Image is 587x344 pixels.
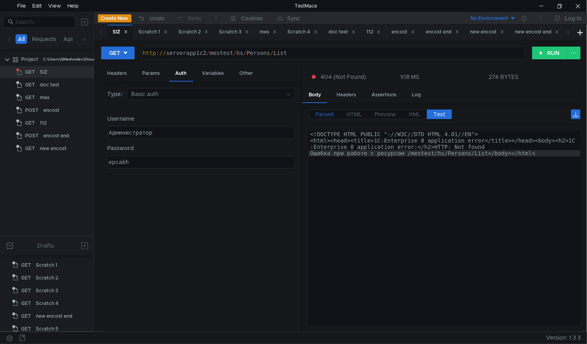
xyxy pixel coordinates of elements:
[110,49,121,57] div: GET
[108,114,295,123] label: Username
[470,28,504,36] div: new encost
[392,28,415,36] div: encost
[43,104,59,116] div: encost
[101,66,133,81] div: Headers
[346,111,362,118] span: HTML
[139,28,168,36] div: Scratch 1
[433,111,445,118] span: Text
[426,28,459,36] div: encost end
[405,88,427,102] div: Log
[40,66,47,78] div: SIZ
[36,272,58,284] div: Scratch 2
[400,73,419,80] div: 108 MS
[25,92,35,104] span: GET
[16,34,27,44] button: All
[40,92,49,104] div: mes
[43,130,69,142] div: encost end
[108,144,295,152] label: Password
[25,130,39,142] span: POST
[241,14,263,23] div: Cookies
[108,88,127,100] label: Type
[365,88,403,102] div: Assertions
[367,28,381,36] div: 112
[489,73,519,80] div: 274 BYTES
[288,28,318,36] div: Scratch 4
[113,28,128,36] div: SIZ
[101,47,135,59] button: GET
[461,12,516,25] button: No Environment
[40,143,67,154] div: new encost
[169,66,193,82] div: Auth
[131,12,170,24] button: Undo
[233,66,260,81] div: Other
[25,143,35,154] span: GET
[21,259,31,271] span: GET
[470,15,508,22] div: No Environment
[136,66,166,81] div: Params
[170,12,208,24] button: Redo
[21,285,31,297] span: GET
[36,310,72,322] div: new encost end
[40,117,47,129] div: 112
[179,28,208,36] div: Scratch 2
[219,28,249,36] div: Scratch 3
[546,332,581,344] span: Version: 1.3.3
[196,66,231,81] div: Variables
[25,66,35,78] span: GET
[375,111,396,118] span: Preview
[321,72,366,81] span: 404 (Not Found)
[515,28,559,36] div: new encost end
[315,111,334,118] span: Parsed
[409,111,421,118] span: XML
[43,53,129,65] div: C:\Users\SMedvedev\Documents\SIZ\Project
[21,323,31,335] span: GET
[565,14,581,23] div: Log In
[25,104,39,116] span: POST
[25,117,35,129] span: GET
[15,18,70,26] input: Search...
[532,47,567,59] button: RUN
[36,259,57,271] div: Scratch 1
[150,14,165,23] div: Undo
[36,297,59,309] div: Scratch 4
[98,14,131,22] button: Create New
[40,79,59,91] div: doc test
[29,34,59,44] button: Requests
[25,79,35,91] span: GET
[36,285,58,297] div: Scratch 3
[329,28,356,36] div: doc test
[188,14,202,23] div: Redo
[21,310,31,322] span: GET
[302,88,327,103] div: Body
[21,53,38,65] div: Project
[21,272,31,284] span: GET
[21,297,31,309] span: GET
[37,241,54,250] div: Drafts
[288,16,301,21] div: Sync
[330,88,362,102] div: Headers
[61,34,75,44] button: Api
[260,28,277,36] div: mes
[36,323,58,335] div: Scratch 5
